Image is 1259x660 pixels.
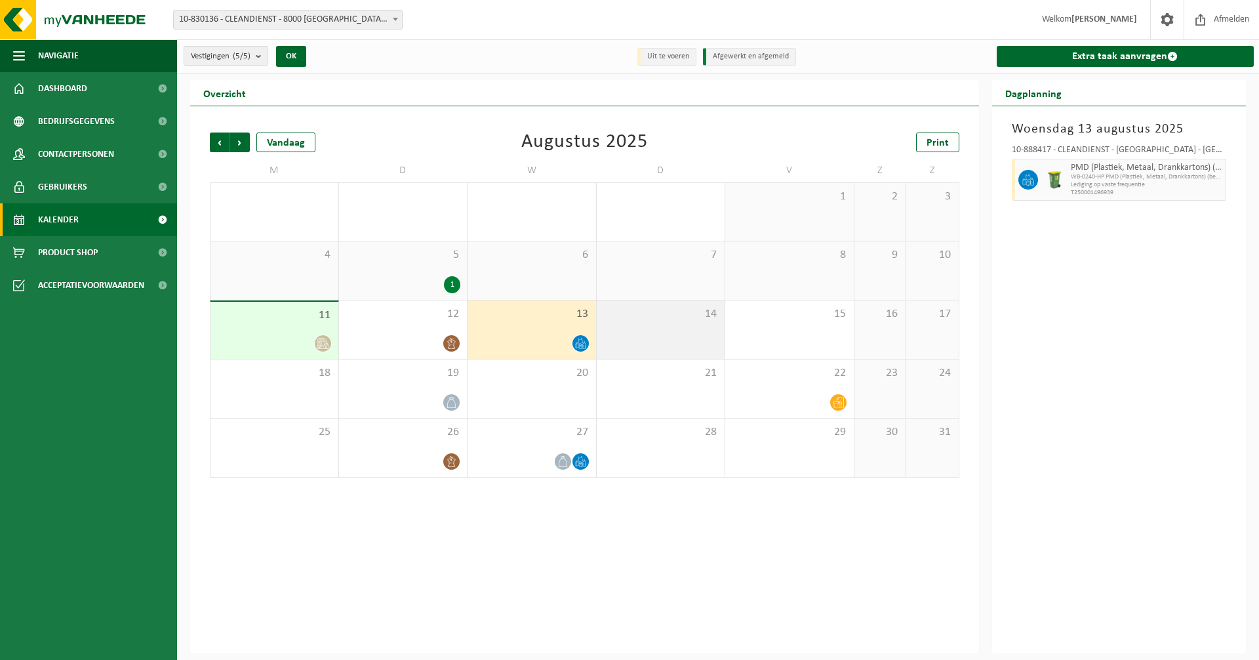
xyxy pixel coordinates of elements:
[725,159,854,182] td: V
[217,366,332,381] span: 18
[468,159,597,182] td: W
[913,307,951,321] span: 17
[913,248,951,262] span: 10
[174,10,402,29] span: 10-830136 - CLEANDIENST - 8000 BRUGGE, PATHOEKEWEG 48
[38,105,115,138] span: Bedrijfsgegevens
[992,80,1075,106] h2: Dagplanning
[913,425,951,440] span: 31
[346,190,461,204] span: 29
[217,308,332,323] span: 11
[997,46,1254,67] a: Extra taak aanvragen
[276,46,306,67] button: OK
[38,203,79,236] span: Kalender
[703,48,796,66] li: Afgewerkt en afgemeld
[913,366,951,381] span: 24
[603,190,719,204] span: 31
[210,159,339,182] td: M
[38,138,114,171] span: Contactpersonen
[38,171,87,203] span: Gebruikers
[597,159,726,182] td: D
[346,248,461,262] span: 5
[927,138,949,148] span: Print
[732,248,847,262] span: 8
[1071,181,1223,189] span: Lediging op vaste frequentie
[603,248,719,262] span: 7
[444,276,460,293] div: 1
[637,48,696,66] li: Uit te voeren
[1071,173,1223,181] span: WB-0240-HP PMD (Plastiek, Metaal, Drankkartons) (bedrijven)
[217,248,332,262] span: 4
[173,10,403,30] span: 10-830136 - CLEANDIENST - 8000 BRUGGE, PATHOEKEWEG 48
[861,366,900,381] span: 23
[1071,189,1223,197] span: T250001496939
[854,159,907,182] td: Z
[217,425,332,440] span: 25
[256,133,315,152] div: Vandaag
[732,425,847,440] span: 29
[913,190,951,204] span: 3
[217,190,332,204] span: 28
[916,133,959,152] a: Print
[38,269,144,302] span: Acceptatievoorwaarden
[191,47,250,66] span: Vestigingen
[603,425,719,440] span: 28
[339,159,468,182] td: D
[861,190,900,204] span: 2
[1071,14,1137,24] strong: [PERSON_NAME]
[210,133,230,152] span: Vorige
[732,366,847,381] span: 22
[233,52,250,60] count: (5/5)
[906,159,959,182] td: Z
[38,236,98,269] span: Product Shop
[474,366,590,381] span: 20
[184,46,268,66] button: Vestigingen(5/5)
[603,307,719,321] span: 14
[474,307,590,321] span: 13
[346,366,461,381] span: 19
[38,72,87,105] span: Dashboard
[732,307,847,321] span: 15
[230,133,250,152] span: Volgende
[474,190,590,204] span: 30
[474,425,590,440] span: 27
[474,248,590,262] span: 6
[861,425,900,440] span: 30
[1012,146,1227,159] div: 10-888417 - CLEANDIENST - [GEOGRAPHIC_DATA] - [GEOGRAPHIC_DATA]
[861,248,900,262] span: 9
[190,80,259,106] h2: Overzicht
[38,39,79,72] span: Navigatie
[1012,119,1227,139] h3: Woensdag 13 augustus 2025
[346,307,461,321] span: 12
[603,366,719,381] span: 21
[732,190,847,204] span: 1
[1071,163,1223,173] span: PMD (Plastiek, Metaal, Drankkartons) (bedrijven)
[861,307,900,321] span: 16
[521,133,648,152] div: Augustus 2025
[1045,170,1064,190] img: WB-0240-HPE-GN-50
[346,425,461,440] span: 26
